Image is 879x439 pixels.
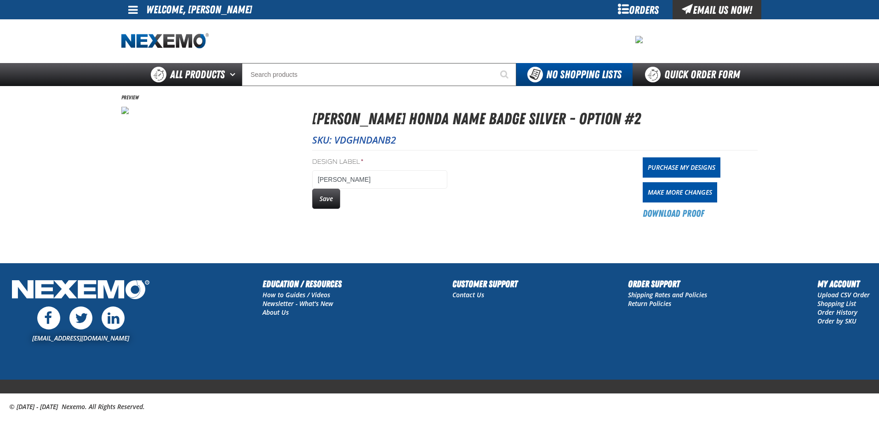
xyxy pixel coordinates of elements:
a: Home [121,33,209,49]
a: Shopping List [817,299,856,308]
span: SKU: VDGHNDANB2 [312,133,396,146]
img: 30f62db305f4ced946dbffb2f45f5249.jpeg [635,36,643,43]
button: You do not have available Shopping Lists. Open to Create a New List [516,63,633,86]
a: Purchase My Designs [643,157,720,178]
button: Start Searching [493,63,516,86]
span: All Products [170,66,225,83]
input: Design Label [312,170,447,189]
a: Quick Order Form [633,63,757,86]
a: Shipping Rates and Policies [628,290,707,299]
img: VDGHndaNB2_040616-VDGHndaNB2_0406162.75x0.75-1760396675-68ed85834fa53479950464.jpg [121,107,129,114]
img: Nexemo logo [121,33,209,49]
h2: Education / Resources [263,277,342,291]
a: Newsletter - What's New [263,299,333,308]
a: Make More Changes [643,182,717,202]
button: Save [312,189,340,209]
a: Download Proof [643,207,704,220]
a: Order History [817,308,857,317]
span: Preview [121,94,139,101]
a: Return Policies [628,299,671,308]
a: Order by SKU [817,317,856,325]
a: Contact Us [452,290,484,299]
span: No Shopping Lists [546,68,622,81]
h2: Customer Support [452,277,518,291]
label: Design Label [312,158,447,167]
h1: [PERSON_NAME] Honda Name Badge Silver - Option #2 [312,107,758,131]
input: Search [242,63,516,86]
h2: My Account [817,277,870,291]
a: How to Guides / Videos [263,290,330,299]
a: [EMAIL_ADDRESS][DOMAIN_NAME] [32,334,129,342]
h2: Order Support [628,277,707,291]
img: Nexemo Logo [9,277,152,304]
button: Open All Products pages [227,63,242,86]
a: Upload CSV Order [817,290,870,299]
a: About Us [263,308,289,317]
